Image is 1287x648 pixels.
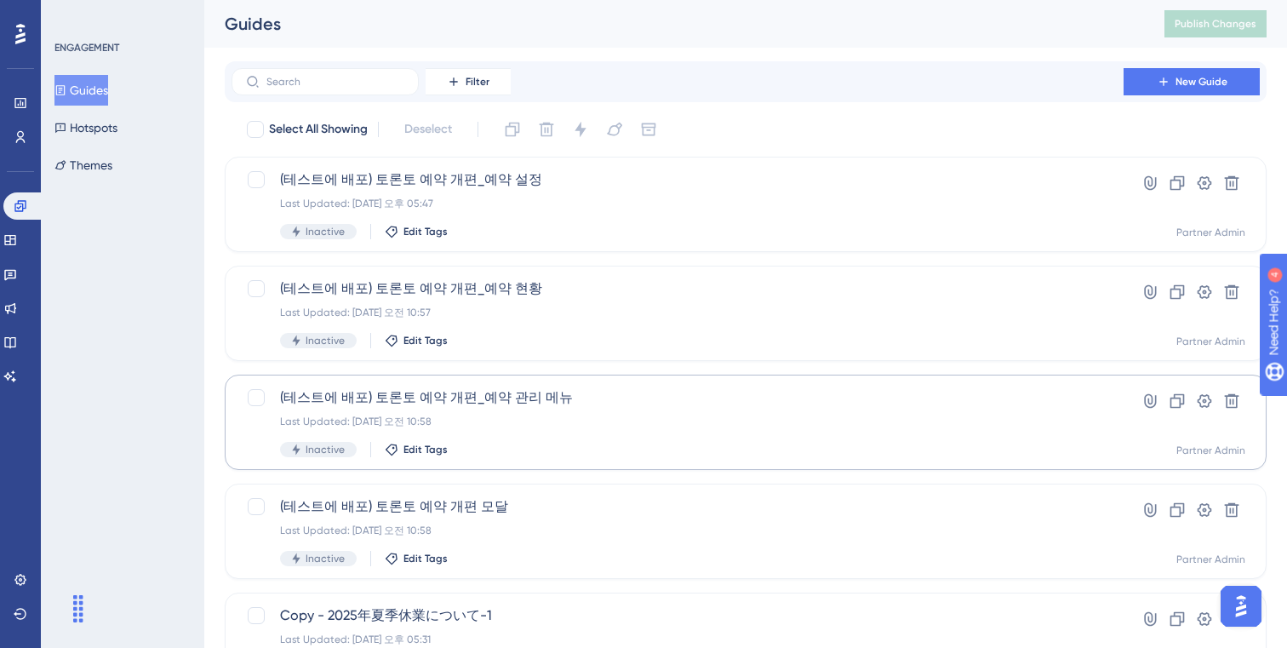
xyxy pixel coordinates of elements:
[54,150,112,181] button: Themes
[280,524,1075,537] div: Last Updated: [DATE] 오전 10:58
[1124,68,1260,95] button: New Guide
[40,4,106,25] span: Need Help?
[403,443,448,456] span: Edit Tags
[466,75,489,89] span: Filter
[385,334,448,347] button: Edit Tags
[1176,226,1245,239] div: Partner Admin
[54,75,108,106] button: Guides
[385,443,448,456] button: Edit Tags
[118,9,123,22] div: 4
[403,552,448,565] span: Edit Tags
[280,633,1075,646] div: Last Updated: [DATE] 오후 05:31
[403,334,448,347] span: Edit Tags
[306,225,345,238] span: Inactive
[280,278,1075,299] span: (테스트에 배포) 토론토 예약 개편_예약 현황
[404,119,452,140] span: Deselect
[306,552,345,565] span: Inactive
[1164,10,1267,37] button: Publish Changes
[1215,581,1267,632] iframe: UserGuiding AI Assistant Launcher
[280,387,1075,408] span: (테스트에 배포) 토론토 예약 개편_예약 관리 메뉴
[266,76,404,88] input: Search
[403,225,448,238] span: Edit Tags
[54,41,119,54] div: ENGAGEMENT
[389,114,467,145] button: Deselect
[1176,335,1245,348] div: Partner Admin
[280,169,1075,190] span: (테스트에 배포) 토론토 예약 개편_예약 설정
[269,119,368,140] span: Select All Showing
[1176,553,1245,566] div: Partner Admin
[280,306,1075,319] div: Last Updated: [DATE] 오전 10:57
[225,12,1122,36] div: Guides
[280,496,1075,517] span: (테스트에 배포) 토론토 예약 개편 모달
[65,583,92,634] div: 드래그
[1175,17,1256,31] span: Publish Changes
[1175,75,1227,89] span: New Guide
[306,334,345,347] span: Inactive
[280,415,1075,428] div: Last Updated: [DATE] 오전 10:58
[280,197,1075,210] div: Last Updated: [DATE] 오후 05:47
[280,605,1075,626] span: Copy - 2025年夏季休業について-1
[1176,444,1245,457] div: Partner Admin
[306,443,345,456] span: Inactive
[426,68,511,95] button: Filter
[385,225,448,238] button: Edit Tags
[385,552,448,565] button: Edit Tags
[54,112,117,143] button: Hotspots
